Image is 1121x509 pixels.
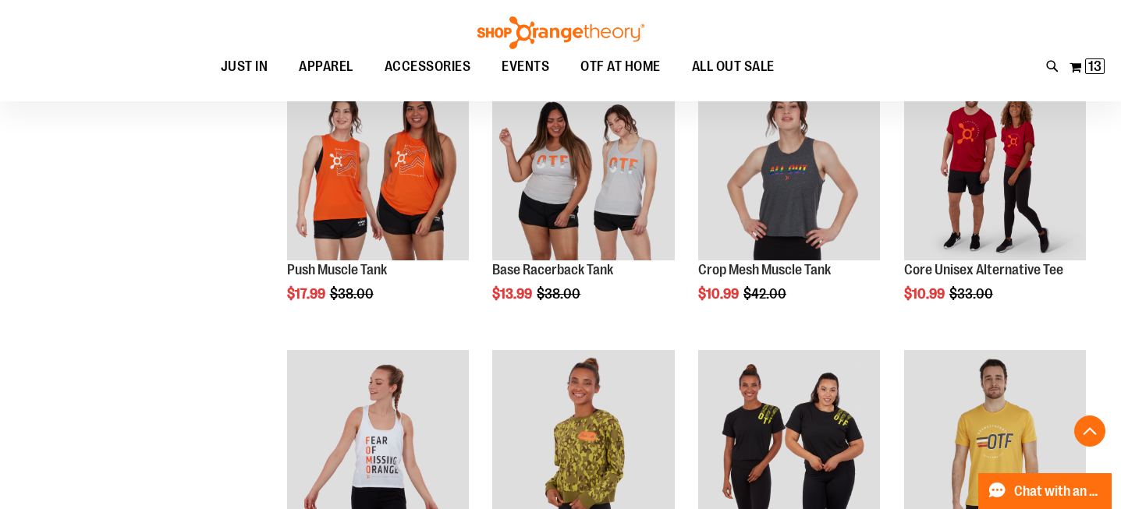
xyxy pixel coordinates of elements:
[904,79,1086,260] img: Product image for Core Unisex Alternative Tee
[287,286,328,302] span: $17.99
[279,71,477,341] div: product
[287,79,469,260] img: Product image for Push Muscle Tank
[492,79,674,263] a: Product image for Base Racerback Tank
[904,286,947,302] span: $10.99
[698,286,741,302] span: $10.99
[949,286,995,302] span: $33.00
[492,286,534,302] span: $13.99
[1088,58,1101,74] span: 13
[690,71,888,341] div: product
[502,49,549,84] span: EVENTS
[537,286,583,302] span: $38.00
[1074,415,1105,447] button: Back To Top
[904,262,1063,277] a: Core Unisex Alternative Tee
[692,49,775,84] span: ALL OUT SALE
[221,49,268,84] span: JUST IN
[484,71,682,341] div: product
[492,262,613,277] a: Base Racerback Tank
[330,286,376,302] span: $38.00
[580,49,661,84] span: OTF AT HOME
[698,79,880,260] img: Product image for Crop Mesh Muscle Tank
[1014,484,1102,499] span: Chat with an Expert
[385,49,471,84] span: ACCESSORIES
[475,16,647,49] img: Shop Orangetheory
[299,49,353,84] span: APPAREL
[743,286,789,302] span: $42.00
[978,473,1112,509] button: Chat with an Expert
[896,71,1094,341] div: product
[287,262,387,277] a: Push Muscle Tank
[492,79,674,260] img: Product image for Base Racerback Tank
[287,79,469,263] a: Product image for Push Muscle Tank
[698,262,831,277] a: Crop Mesh Muscle Tank
[698,79,880,263] a: Product image for Crop Mesh Muscle Tank
[904,79,1086,263] a: Product image for Core Unisex Alternative Tee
